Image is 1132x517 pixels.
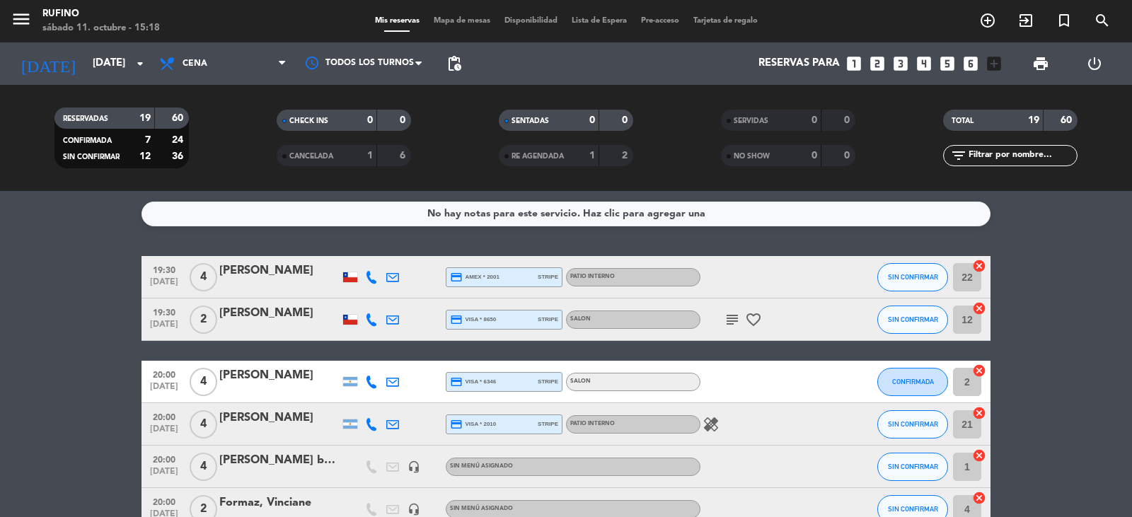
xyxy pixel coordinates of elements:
[219,262,340,280] div: [PERSON_NAME]
[446,55,463,72] span: pending_actions
[1086,55,1103,72] i: power_settings_new
[1017,12,1034,29] i: exit_to_app
[812,115,817,125] strong: 0
[139,151,151,161] strong: 12
[190,306,217,334] span: 2
[512,153,564,160] span: RE AGENDADA
[972,259,986,273] i: cancel
[450,418,463,431] i: credit_card
[570,378,591,384] span: SALON
[634,17,686,25] span: Pre-acceso
[972,448,986,463] i: cancel
[938,54,957,73] i: looks_5
[219,409,340,427] div: [PERSON_NAME]
[972,301,986,315] i: cancel
[427,17,497,25] span: Mapa de mesas
[11,8,32,35] button: menu
[172,113,186,123] strong: 60
[132,55,149,72] i: arrow_drop_down
[877,410,948,438] button: SIN CONFIRMAR
[450,313,463,326] i: credit_card
[734,117,768,124] span: SERVIDAS
[979,12,996,29] i: add_circle_outline
[146,277,182,294] span: [DATE]
[450,313,496,326] span: visa * 8650
[219,366,340,385] div: [PERSON_NAME]
[408,460,420,473] i: headset_mic
[190,368,217,396] span: 4
[146,261,182,277] span: 19:30
[63,115,108,122] span: RESERVADAS
[219,451,340,470] div: [PERSON_NAME] bbgc
[190,453,217,481] span: 4
[1032,55,1049,72] span: print
[985,54,1003,73] i: add_box
[888,315,938,323] span: SIN CONFIRMAR
[538,419,558,429] span: stripe
[172,151,186,161] strong: 36
[1094,12,1111,29] i: search
[11,8,32,30] i: menu
[686,17,765,25] span: Tarjetas de regalo
[172,135,186,145] strong: 24
[538,377,558,386] span: stripe
[146,451,182,467] span: 20:00
[289,153,333,160] span: CANCELADA
[367,151,373,161] strong: 1
[190,263,217,291] span: 4
[11,48,86,79] i: [DATE]
[190,410,217,438] span: 4
[42,7,160,21] div: Rufino
[758,57,840,70] span: Reservas para
[877,368,948,396] button: CONFIRMADA
[1061,115,1075,125] strong: 60
[972,491,986,505] i: cancel
[812,151,817,161] strong: 0
[888,505,938,513] span: SIN CONFIRMAR
[146,424,182,441] span: [DATE]
[915,54,933,73] i: looks_4
[450,506,513,511] span: Sin menú asignado
[450,271,499,284] span: amex * 2001
[1068,42,1121,85] div: LOG OUT
[622,151,630,161] strong: 2
[146,366,182,382] span: 20:00
[888,463,938,470] span: SIN CONFIRMAR
[538,272,558,281] span: stripe
[622,115,630,125] strong: 0
[63,153,120,161] span: SIN CONFIRMAR
[289,117,328,124] span: CHECK INS
[961,54,980,73] i: looks_6
[427,206,705,222] div: No hay notas para este servicio. Haz clic para agregar una
[368,17,427,25] span: Mis reservas
[950,147,967,164] i: filter_list
[538,315,558,324] span: stripe
[703,416,720,433] i: healing
[877,263,948,291] button: SIN CONFIRMAR
[497,17,565,25] span: Disponibilidad
[877,306,948,334] button: SIN CONFIRMAR
[367,115,373,125] strong: 0
[844,115,853,125] strong: 0
[146,408,182,424] span: 20:00
[450,376,463,388] i: credit_card
[450,463,513,469] span: Sin menú asignado
[145,135,151,145] strong: 7
[63,137,112,144] span: CONFIRMADA
[183,59,207,69] span: Cena
[570,274,615,279] span: PATIO INTERNO
[891,54,910,73] i: looks_3
[724,311,741,328] i: subject
[400,115,408,125] strong: 0
[408,503,420,516] i: headset_mic
[589,115,595,125] strong: 0
[967,148,1077,163] input: Filtrar por nombre...
[844,151,853,161] strong: 0
[450,418,496,431] span: visa * 2010
[219,304,340,323] div: [PERSON_NAME]
[877,453,948,481] button: SIN CONFIRMAR
[450,376,496,388] span: visa * 6346
[400,151,408,161] strong: 6
[745,311,762,328] i: favorite_border
[146,320,182,336] span: [DATE]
